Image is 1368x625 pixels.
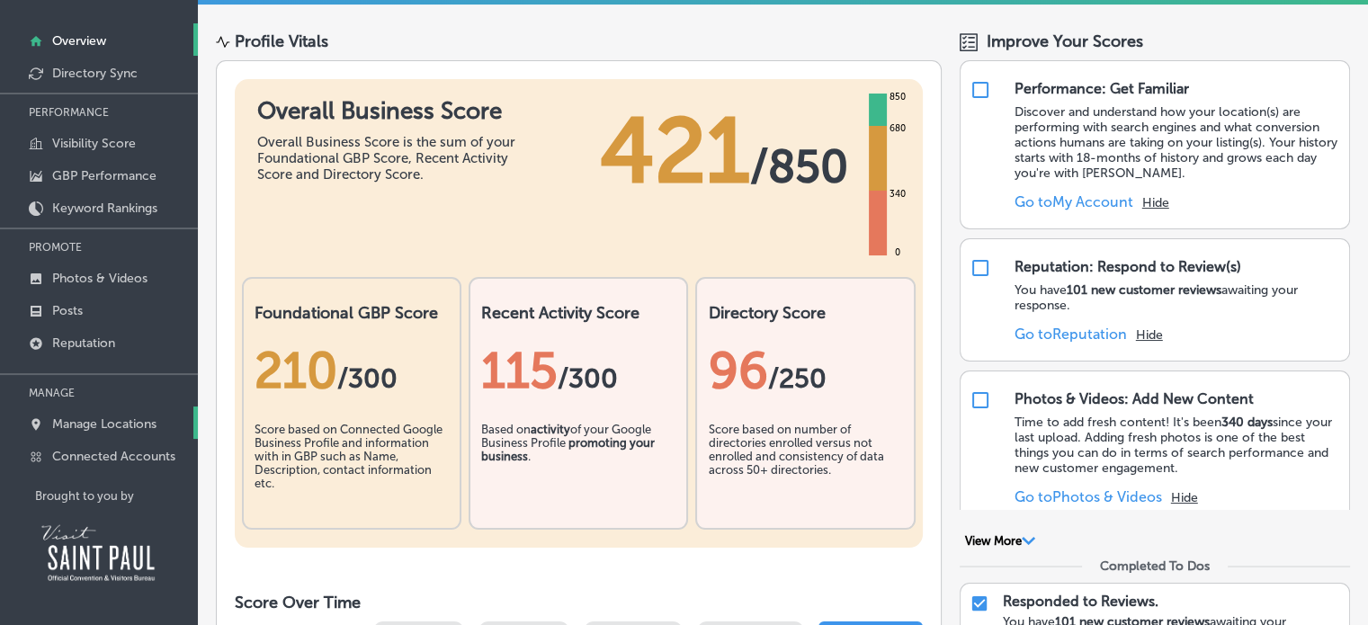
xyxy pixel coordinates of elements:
[1015,80,1189,97] div: Performance: Get Familiar
[558,362,618,395] span: /300
[886,187,909,201] div: 340
[708,423,902,513] div: Score based on number of directories enrolled versus not enrolled and consistency of data across ...
[52,136,136,151] p: Visibility Score
[750,139,848,193] span: / 850
[52,416,156,432] p: Manage Locations
[1136,327,1163,343] button: Hide
[1221,415,1273,430] strong: 340 days
[52,201,157,216] p: Keyword Rankings
[235,31,328,51] div: Profile Vitals
[531,423,570,436] b: activity
[481,436,655,463] b: promoting your business
[1015,193,1133,210] a: Go toMy Account
[52,66,138,81] p: Directory Sync
[767,362,826,395] span: /250
[1015,488,1162,505] a: Go toPhotos & Videos
[52,271,148,286] p: Photos & Videos
[1067,282,1221,298] strong: 101 new customer reviews
[1015,326,1127,343] a: Go toReputation
[1015,390,1254,407] div: Photos & Videos: Add New Content
[1100,558,1210,574] div: Completed To Dos
[257,97,527,125] h1: Overall Business Score
[891,246,904,260] div: 0
[886,90,909,104] div: 850
[600,97,750,205] span: 421
[337,362,398,395] span: / 300
[35,517,161,587] img: Visit Saint Paul
[52,33,106,49] p: Overview
[1003,593,1158,610] p: Responded to Reviews.
[52,303,83,318] p: Posts
[257,134,527,183] div: Overall Business Score is the sum of your Foundational GBP Score, Recent Activity Score and Direc...
[1015,282,1340,313] p: You have awaiting your response.
[481,303,675,323] h2: Recent Activity Score
[255,341,449,400] div: 210
[481,423,675,513] div: Based on of your Google Business Profile .
[35,489,198,503] p: Brought to you by
[987,31,1143,51] span: Improve Your Scores
[255,423,449,513] div: Score based on Connected Google Business Profile and information with in GBP such as Name, Descri...
[1171,490,1198,505] button: Hide
[1015,258,1241,275] div: Reputation: Respond to Review(s)
[235,593,923,612] h2: Score Over Time
[708,341,902,400] div: 96
[52,335,115,351] p: Reputation
[1015,104,1340,181] p: Discover and understand how your location(s) are performing with search engines and what conversi...
[886,121,909,136] div: 680
[52,168,156,183] p: GBP Performance
[52,449,175,464] p: Connected Accounts
[255,303,449,323] h2: Foundational GBP Score
[1142,195,1169,210] button: Hide
[1015,415,1340,476] p: Time to add fresh content! It's been since your last upload. Adding fresh photos is one of the be...
[481,341,675,400] div: 115
[960,533,1042,549] button: View More
[708,303,902,323] h2: Directory Score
